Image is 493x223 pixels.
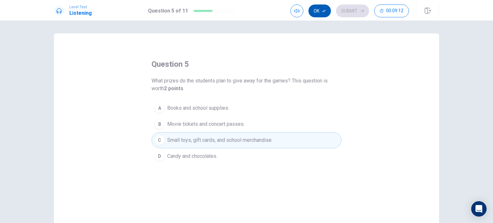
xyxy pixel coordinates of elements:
span: What prizes do the students plan to give away for the games? This question is worth . [151,77,342,92]
b: 2 points [164,85,183,91]
h1: Listening [69,9,92,17]
div: D [154,151,165,161]
div: B [154,119,165,129]
h1: Question 5 of 11 [148,7,188,15]
button: CSmall toys, gift cards, and school merchandise. [151,132,342,148]
button: Ok [308,4,331,17]
span: Books and school supplies. [167,104,229,112]
button: DCandy and chocolates. [151,148,342,164]
button: 00:09:12 [374,4,409,17]
span: Level Test [69,5,92,9]
div: Open Intercom Messenger [471,201,487,217]
div: C [154,135,165,145]
span: Small toys, gift cards, and school merchandise. [167,136,272,144]
button: BMovie tickets and concert passes. [151,116,342,132]
button: ABooks and school supplies. [151,100,342,116]
span: 00:09:12 [386,8,403,13]
div: A [154,103,165,113]
span: Movie tickets and concert passes. [167,120,245,128]
span: Candy and chocolates. [167,152,217,160]
h4: question 5 [151,59,189,69]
